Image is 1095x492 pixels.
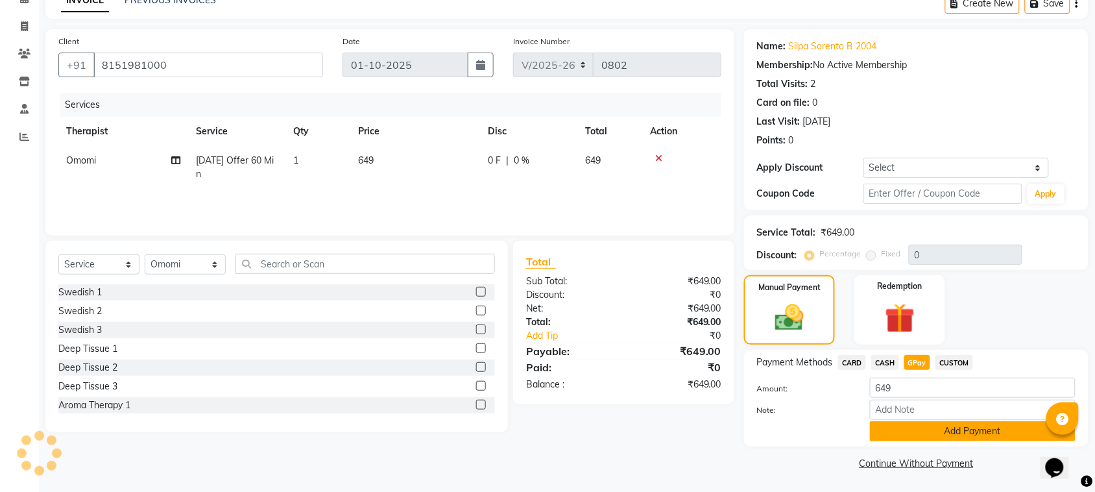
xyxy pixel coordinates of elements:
div: Coupon Code [757,187,863,201]
label: Note: [747,404,860,416]
div: Swedish 2 [58,304,102,318]
button: +91 [58,53,95,77]
a: Add Tip [516,329,642,343]
input: Enter Offer / Coupon Code [863,184,1022,204]
a: Continue Without Payment [747,457,1086,471]
span: Payment Methods [757,356,833,369]
div: Paid: [516,360,624,375]
span: [DATE] Offer 60 Min [196,154,274,180]
span: Omomi [66,154,96,166]
div: Points: [757,134,786,147]
div: Payable: [516,343,624,359]
input: Amount [870,378,1076,398]
button: Add Payment [870,421,1076,441]
div: Discount: [516,288,624,302]
label: Date [343,36,360,47]
div: Card on file: [757,96,810,110]
div: Apply Discount [757,161,863,175]
div: Total Visits: [757,77,808,91]
span: 649 [585,154,601,166]
img: _cash.svg [766,301,813,334]
div: Swedish 3 [58,323,102,337]
span: 1 [293,154,298,166]
div: ₹649.00 [623,315,731,329]
div: Total: [516,315,624,329]
div: 0 [813,96,818,110]
span: CASH [871,355,899,370]
th: Qty [285,117,350,146]
input: Search by Name/Mobile/Email/Code [93,53,323,77]
div: [DATE] [803,115,831,129]
div: Last Visit: [757,115,800,129]
input: Add Note [870,400,1076,420]
span: Total [526,255,556,269]
button: Apply [1028,184,1065,204]
div: ₹649.00 [623,275,731,288]
th: Action [642,117,721,146]
th: Disc [480,117,577,146]
span: 649 [358,154,374,166]
div: Services [60,93,731,117]
div: Deep Tissue 2 [58,361,117,375]
div: 2 [811,77,816,91]
input: Search or Scan [235,254,495,274]
div: No Active Membership [757,58,1076,72]
label: Client [58,36,79,47]
iframe: chat widget [1041,440,1082,479]
div: Membership: [757,58,813,72]
th: Service [188,117,285,146]
label: Redemption [878,280,922,292]
div: Deep Tissue 3 [58,380,117,393]
div: Name: [757,40,786,53]
div: ₹649.00 [821,226,855,240]
div: Balance : [516,378,624,391]
label: Fixed [882,248,901,260]
th: Therapist [58,117,188,146]
div: ₹0 [642,329,731,343]
div: ₹649.00 [623,378,731,391]
div: 0 [789,134,794,147]
div: ₹0 [623,360,731,375]
span: GPay [904,355,931,370]
div: ₹649.00 [623,343,731,359]
div: Service Total: [757,226,816,240]
a: Silpa Sorento B 2004 [789,40,877,53]
label: Amount: [747,383,860,395]
span: 0 F [488,154,501,167]
div: Discount: [757,249,797,262]
div: Sub Total: [516,275,624,288]
div: Net: [516,302,624,315]
span: 0 % [514,154,529,167]
label: Invoice Number [513,36,570,47]
span: CUSTOM [935,355,973,370]
span: CARD [838,355,866,370]
th: Total [577,117,642,146]
span: | [506,154,509,167]
div: ₹0 [623,288,731,302]
img: _gift.svg [876,300,924,337]
div: Swedish 1 [58,286,102,299]
label: Manual Payment [758,282,821,293]
div: Deep Tissue 1 [58,342,117,356]
div: Aroma Therapy 1 [58,399,130,412]
label: Percentage [820,248,861,260]
th: Price [350,117,480,146]
div: ₹649.00 [623,302,731,315]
